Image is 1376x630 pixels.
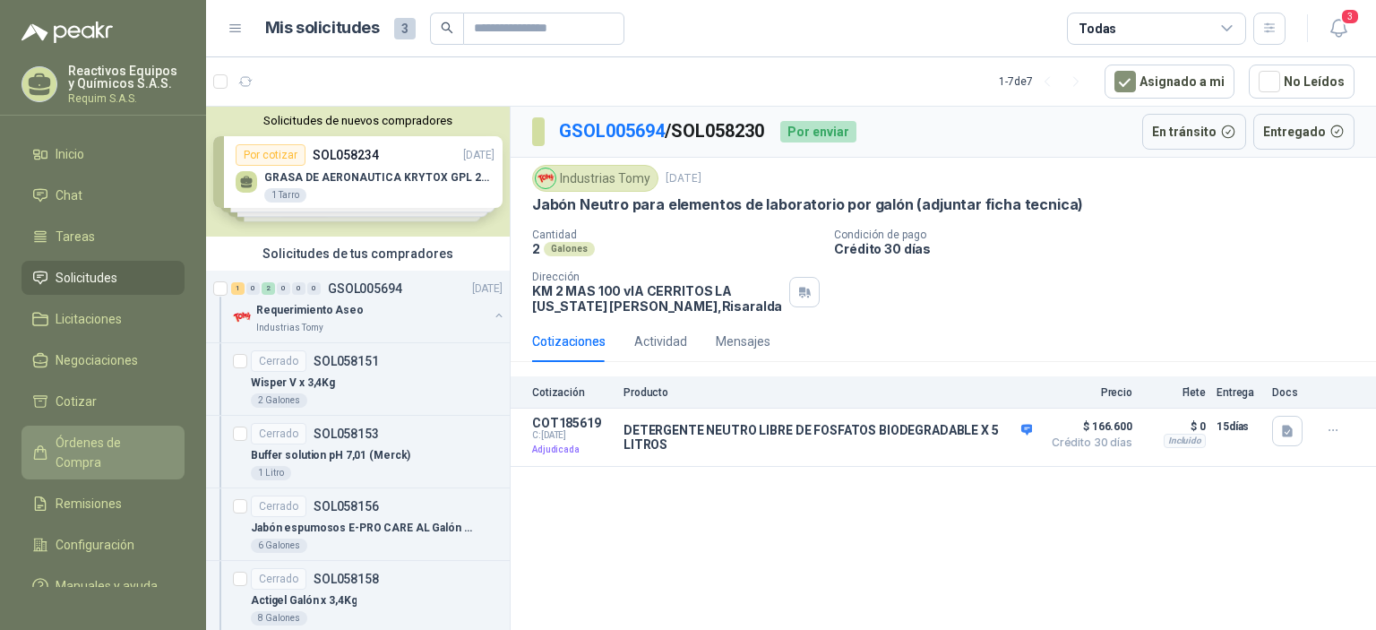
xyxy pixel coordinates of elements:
[231,278,506,335] a: 1 0 2 0 0 0 GSOL005694[DATE] Company LogoRequerimiento AseoIndustrias Tomy
[634,332,687,351] div: Actividad
[999,67,1090,96] div: 1 - 7 de 7
[1043,437,1132,448] span: Crédito 30 días
[314,500,379,513] p: SOL058156
[56,576,158,596] span: Manuales y ayuda
[1272,386,1308,399] p: Docs
[251,496,306,517] div: Cerrado
[251,568,306,590] div: Cerrado
[1105,65,1234,99] button: Asignado a mi
[56,186,82,205] span: Chat
[56,494,122,513] span: Remisiones
[56,309,122,329] span: Licitaciones
[21,302,185,336] a: Licitaciones
[56,227,95,246] span: Tareas
[262,282,275,295] div: 2
[314,573,379,585] p: SOL058158
[314,355,379,367] p: SOL058151
[623,386,1032,399] p: Producto
[231,306,253,328] img: Company Logo
[716,332,770,351] div: Mensajes
[251,592,357,609] p: Actigel Galón x 3,4Kg
[1143,416,1206,437] p: $ 0
[21,487,185,521] a: Remisiones
[1249,65,1354,99] button: No Leídos
[206,343,510,416] a: CerradoSOL058151Wisper V x 3,4Kg2 Galones
[21,220,185,254] a: Tareas
[21,22,113,43] img: Logo peakr
[251,393,307,408] div: 2 Galones
[1043,386,1132,399] p: Precio
[532,283,782,314] p: KM 2 MAS 100 vIA CERRITOS LA [US_STATE] [PERSON_NAME] , Risaralda
[532,430,613,441] span: C: [DATE]
[307,282,321,295] div: 0
[206,488,510,561] a: CerradoSOL058156Jabón espumosos E-PRO CARE AL Galón x 4Kg6 Galones
[206,237,510,271] div: Solicitudes de tus compradores
[21,178,185,212] a: Chat
[532,441,613,459] p: Adjudicada
[623,423,1032,452] p: DETERGENTE NEUTRO LIBRE DE FOSFATOS BIODEGRADABLE X 5 LITROS
[277,282,290,295] div: 0
[56,392,97,411] span: Cotizar
[68,65,185,90] p: Reactivos Equipos y Químicos S.A.S.
[256,302,364,319] p: Requerimiento Aseo
[251,375,335,392] p: Wisper V x 3,4Kg
[1253,114,1355,150] button: Entregado
[328,282,402,295] p: GSOL005694
[231,282,245,295] div: 1
[532,416,613,430] p: COT185619
[265,15,380,41] h1: Mis solicitudes
[251,539,307,553] div: 6 Galones
[780,121,856,142] div: Por enviar
[1079,19,1116,39] div: Todas
[666,170,701,187] p: [DATE]
[68,93,185,104] p: Requim S.A.S.
[1340,8,1360,25] span: 3
[56,433,168,472] span: Órdenes de Compra
[251,350,306,372] div: Cerrado
[1217,416,1261,437] p: 15 días
[206,416,510,488] a: CerradoSOL058153Buffer solution pH 7,01 (Merck)1 Litro
[441,22,453,34] span: search
[251,520,474,537] p: Jabón espumosos E-PRO CARE AL Galón x 4Kg
[246,282,260,295] div: 0
[21,426,185,479] a: Órdenes de Compra
[1143,386,1206,399] p: Flete
[213,114,503,127] button: Solicitudes de nuevos compradores
[21,261,185,295] a: Solicitudes
[21,137,185,171] a: Inicio
[532,165,658,192] div: Industrias Tomy
[56,535,134,555] span: Configuración
[21,569,185,603] a: Manuales y ayuda
[532,271,782,283] p: Dirección
[472,280,503,298] p: [DATE]
[532,386,613,399] p: Cotización
[1322,13,1354,45] button: 3
[1043,416,1132,437] span: $ 166.600
[21,528,185,562] a: Configuración
[56,144,84,164] span: Inicio
[292,282,305,295] div: 0
[21,343,185,377] a: Negociaciones
[1142,114,1246,150] button: En tránsito
[251,423,306,444] div: Cerrado
[251,611,307,626] div: 8 Galones
[56,350,138,370] span: Negociaciones
[544,242,595,256] div: Galones
[559,117,766,145] p: / SOL058230
[532,332,606,351] div: Cotizaciones
[394,18,416,39] span: 3
[532,195,1083,214] p: Jabón Neutro para elementos de laboratorio por galón (adjuntar ficha tecnica)
[834,229,1369,241] p: Condición de pago
[251,466,291,480] div: 1 Litro
[1164,434,1206,448] div: Incluido
[206,107,510,237] div: Solicitudes de nuevos compradoresPor cotizarSOL058234[DATE] GRASA DE AERONAUTICA KRYTOX GPL 207 (...
[532,229,820,241] p: Cantidad
[21,384,185,419] a: Cotizar
[256,321,323,335] p: Industrias Tomy
[559,120,665,142] a: GSOL005694
[1217,386,1261,399] p: Entrega
[314,427,379,440] p: SOL058153
[251,447,410,464] p: Buffer solution pH 7,01 (Merck)
[536,168,555,188] img: Company Logo
[834,241,1369,256] p: Crédito 30 días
